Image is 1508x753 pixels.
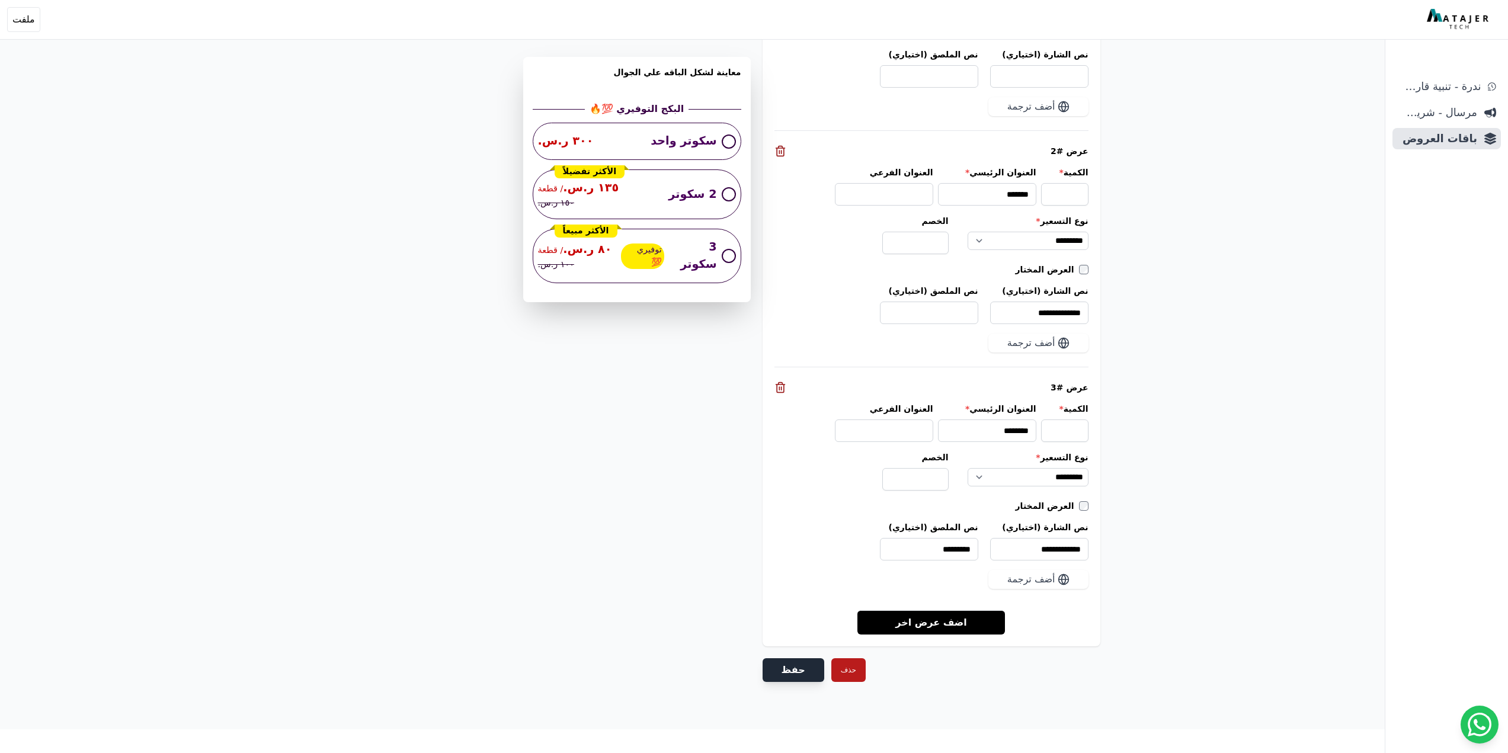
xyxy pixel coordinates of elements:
label: نص الشارة (اختياري) [990,49,1088,60]
div: عرض #3 [774,382,1088,393]
span: ١٣٥ ر.س. [538,180,619,197]
h3: معاينة لشكل الباقه علي الجوال [533,66,741,92]
label: العنوان الفرعي [835,166,933,178]
button: أضف ترجمة [988,97,1088,116]
label: العرض المختار [1016,264,1079,275]
span: مرسال - شريط دعاية [1397,104,1477,121]
label: العنوان الرئيسي [938,166,1036,178]
button: حفظ [763,658,824,682]
span: ندرة - تنبية قارب علي النفاذ [1397,78,1481,95]
bdi: / قطعة [538,245,564,255]
h2: البكج التوفيري 💯🔥 [590,102,684,116]
bdi: / قطعة [538,184,564,193]
label: العنوان الرئيسي [938,403,1036,415]
div: الأكثر مبيعاً [555,225,617,238]
div: عرض #2 [774,145,1088,157]
span: توفيري 💯 [621,243,664,269]
label: نص الشارة (اختياري) [990,521,1088,533]
label: نوع التسعير [968,215,1088,227]
span: باقات العروض [1397,130,1477,147]
a: اضف عرض اخر [857,610,1005,635]
span: ٣٠٠ ر.س. [538,133,594,150]
button: أضف ترجمة [988,334,1088,353]
button: حذف [831,658,866,682]
span: ملفت [12,12,35,27]
label: نوع التسعير [968,451,1088,463]
label: الكمية [1041,166,1088,178]
span: سكوتر واحد [651,133,716,150]
span: ١٠٠ ر.س. [538,258,574,271]
label: نص الملصق (اختياري) [880,285,978,297]
label: الخصم [882,451,949,463]
span: ١٥٠ ر.س. [538,197,574,210]
button: ملفت [7,7,40,32]
label: الخصم [882,215,949,227]
span: أضف ترجمة [1007,572,1055,587]
span: 3 سكوتر [669,239,717,273]
label: نص الشارة (اختياري) [990,285,1088,297]
label: نص الملصق (اختياري) [880,521,978,533]
span: ٨٠ ر.س. [538,241,612,258]
span: أضف ترجمة [1007,336,1055,350]
label: نص الملصق (اختياري) [880,49,978,60]
label: العنوان الفرعي [835,403,933,415]
span: أضف ترجمة [1007,100,1055,114]
label: العرض المختار [1016,500,1079,512]
img: MatajerTech Logo [1427,9,1491,30]
span: 2 سكوتر [668,186,716,203]
button: أضف ترجمة [988,570,1088,589]
label: الكمية [1041,403,1088,415]
div: الأكثر تفضيلاً [555,165,625,178]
